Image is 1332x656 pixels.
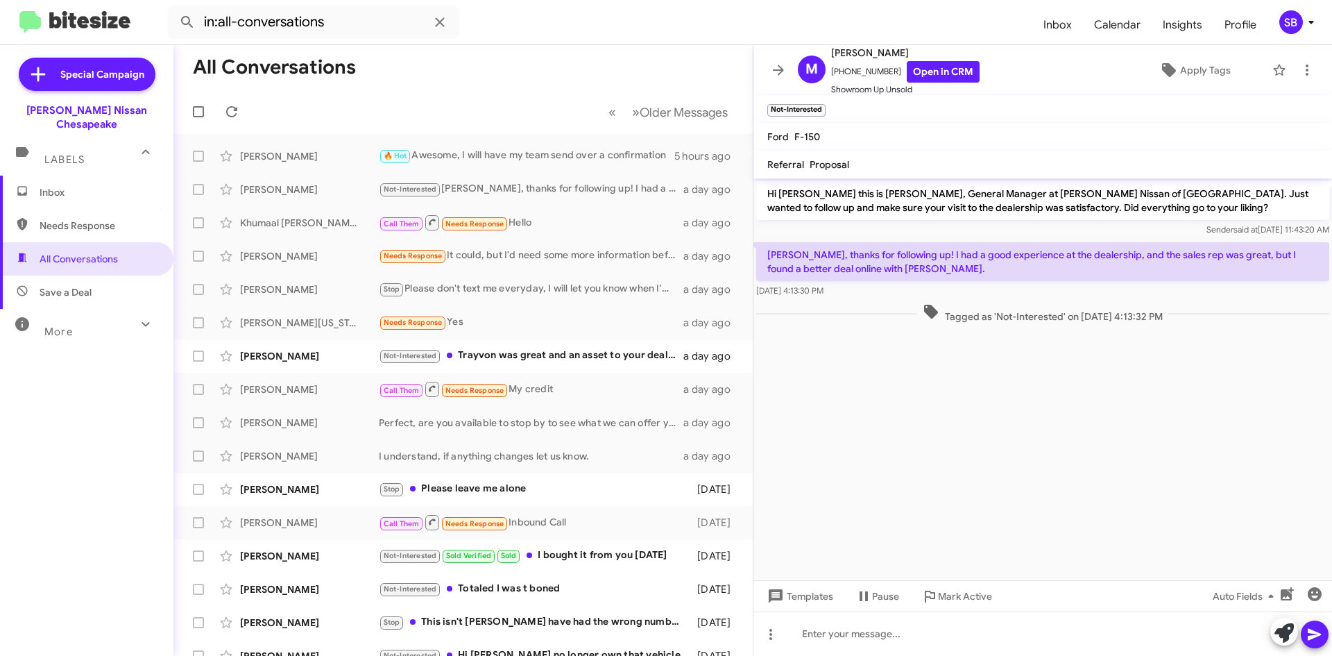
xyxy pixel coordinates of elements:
[379,581,690,597] div: Totaled I was t boned
[683,416,742,430] div: a day ago
[384,219,420,228] span: Call Them
[379,614,690,630] div: This isn't [PERSON_NAME] have had the wrong number for at least 6 years please stop harassing me
[674,149,742,163] div: 5 hours ago
[60,67,144,81] span: Special Campaign
[690,482,742,496] div: [DATE]
[384,485,400,494] span: Stop
[683,349,742,363] div: a day ago
[240,216,379,230] div: Khumaal [PERSON_NAME]
[1233,224,1258,235] span: said at
[601,98,736,126] nav: Page navigation example
[844,584,910,609] button: Pause
[872,584,899,609] span: Pause
[794,131,820,143] span: F-150
[240,249,379,263] div: [PERSON_NAME]
[240,549,379,563] div: [PERSON_NAME]
[907,61,980,83] a: Open in CRM
[683,183,742,196] div: a day ago
[1279,10,1303,34] div: SB
[640,105,728,120] span: Older Messages
[1206,224,1329,235] span: Sender [DATE] 11:43:20 AM
[44,153,85,166] span: Labels
[379,148,674,164] div: Awesome, I will have my team send over a confirmation
[240,449,379,463] div: [PERSON_NAME]
[379,348,683,364] div: Trayvon was great and an asset to your dealership! We just decided on another vehicle. Thank you.
[240,149,379,163] div: [PERSON_NAME]
[501,551,517,560] span: Sold
[379,449,683,463] div: I understand, if anything changes let us know.
[40,252,118,266] span: All Conversations
[753,584,844,609] button: Templates
[379,281,683,297] div: Please don't text me everyday, I will let you know when I'm ready
[805,58,818,81] span: M
[193,56,356,78] h1: All Conversations
[384,185,437,194] span: Not-Interested
[44,326,73,338] span: More
[379,548,690,564] div: I bought it from you [DATE]
[445,519,504,528] span: Needs Response
[446,551,492,560] span: Sold Verified
[379,181,683,197] div: [PERSON_NAME], thanks for following up! I had a good experience at the dealership, and the sales ...
[831,61,980,83] span: [PHONE_NUMBER]
[384,551,437,560] span: Not-Interested
[379,416,683,430] div: Perfect, are you available to stop by to see what we can offer you for it ?
[683,449,742,463] div: a day ago
[1213,5,1267,45] a: Profile
[379,214,683,231] div: Hello
[767,131,789,143] span: Ford
[831,44,980,61] span: [PERSON_NAME]
[1213,584,1279,609] span: Auto Fields
[917,303,1168,323] span: Tagged as 'Not-Interested' on [DATE] 4:13:32 PM
[1267,10,1317,34] button: SB
[384,251,443,260] span: Needs Response
[624,98,736,126] button: Next
[632,103,640,121] span: »
[1180,58,1231,83] span: Apply Tags
[384,318,443,327] span: Needs Response
[379,248,683,264] div: It could, but I'd need some more information before making the drive over there
[384,285,400,294] span: Stop
[19,58,155,91] a: Special Campaign
[240,516,379,530] div: [PERSON_NAME]
[683,216,742,230] div: a day ago
[40,285,92,299] span: Save a Deal
[445,219,504,228] span: Needs Response
[240,183,379,196] div: [PERSON_NAME]
[767,158,804,171] span: Referral
[1083,5,1152,45] a: Calendar
[910,584,1003,609] button: Mark Active
[690,582,742,596] div: [DATE]
[1123,58,1265,83] button: Apply Tags
[379,314,683,330] div: Yes
[384,584,437,594] span: Not-Interested
[756,242,1329,281] p: [PERSON_NAME], thanks for following up! I had a good experience at the dealership, and the sales ...
[690,516,742,530] div: [DATE]
[683,283,742,296] div: a day ago
[384,351,437,360] span: Not-Interested
[1202,584,1290,609] button: Auto Fields
[240,316,379,330] div: [PERSON_NAME][US_STATE]
[938,584,992,609] span: Mark Active
[1032,5,1083,45] a: Inbox
[40,185,157,199] span: Inbox
[240,582,379,596] div: [PERSON_NAME]
[756,181,1329,220] p: Hi [PERSON_NAME] this is [PERSON_NAME], General Manager at [PERSON_NAME] Nissan of [GEOGRAPHIC_DA...
[756,285,823,296] span: [DATE] 4:13:30 PM
[240,416,379,430] div: [PERSON_NAME]
[168,6,459,39] input: Search
[690,616,742,630] div: [DATE]
[1152,5,1213,45] a: Insights
[40,219,157,233] span: Needs Response
[240,616,379,630] div: [PERSON_NAME]
[379,380,683,398] div: My credit
[765,584,833,609] span: Templates
[379,481,690,497] div: Please leave me alone
[831,83,980,96] span: Showroom Up Unsold
[240,349,379,363] div: [PERSON_NAME]
[690,549,742,563] div: [DATE]
[240,482,379,496] div: [PERSON_NAME]
[240,382,379,396] div: [PERSON_NAME]
[608,103,616,121] span: «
